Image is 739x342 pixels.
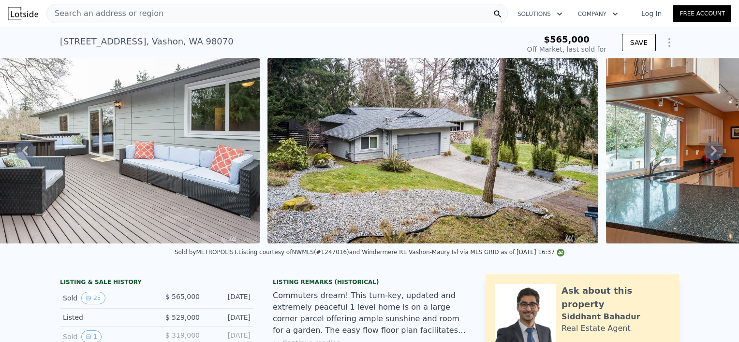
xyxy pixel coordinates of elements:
[673,5,731,22] a: Free Account
[60,35,234,48] div: [STREET_ADDRESS] , Vashon , WA 98070
[207,313,251,322] div: [DATE]
[562,284,669,311] div: Ask about this property
[47,8,163,19] span: Search an address or region
[165,293,200,300] span: $ 565,000
[267,58,598,243] img: Sale: 120113666 Parcel: 97485354
[562,311,640,323] div: Siddhant Bahadur
[175,249,238,256] div: Sold by METROPOLIST .
[527,44,606,54] div: Off Market, last sold for
[570,5,626,23] button: Company
[273,290,466,336] div: Commuters dream! This turn-key, updated and extremely peaceful 1 level home is on a large corner ...
[660,33,679,52] button: Show Options
[60,278,253,288] div: LISTING & SALE HISTORY
[622,34,656,51] button: SAVE
[544,34,590,44] span: $565,000
[165,313,200,321] span: $ 529,000
[273,278,466,286] div: Listing Remarks (Historical)
[238,249,564,256] div: Listing courtesy of NWMLS (#1247016) and Windermere RE Vashon-Maury Isl via MLS GRID as of [DATE]...
[63,313,149,322] div: Listed
[562,323,631,334] div: Real Estate Agent
[81,292,105,304] button: View historical data
[510,5,570,23] button: Solutions
[207,292,251,304] div: [DATE]
[63,292,149,304] div: Sold
[165,331,200,339] span: $ 319,000
[557,249,564,256] img: NWMLS Logo
[630,9,673,18] a: Log In
[8,7,38,20] img: Lotside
